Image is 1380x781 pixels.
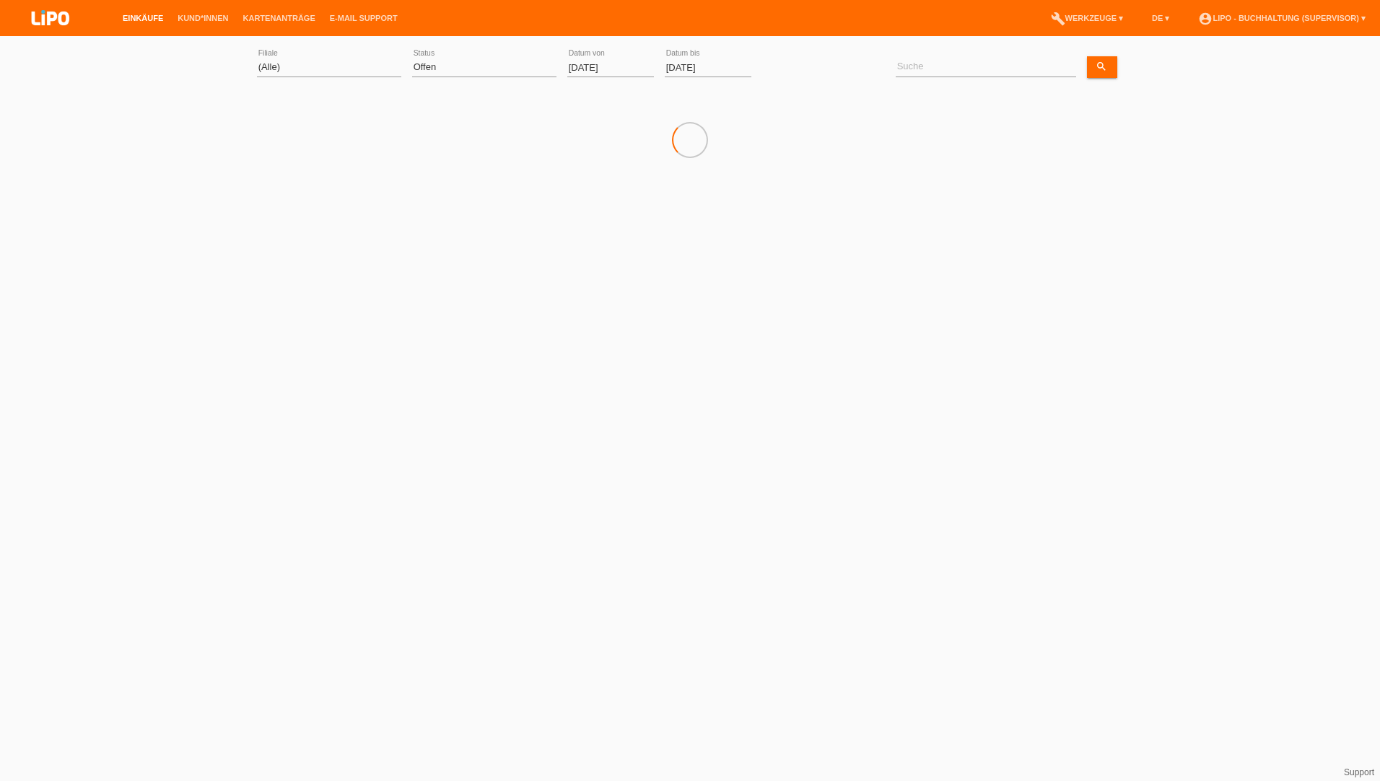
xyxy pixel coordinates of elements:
[1087,56,1117,78] a: search
[1198,12,1213,26] i: account_circle
[1344,767,1374,777] a: Support
[1051,12,1065,26] i: build
[170,14,235,22] a: Kund*innen
[1145,14,1176,22] a: DE ▾
[236,14,323,22] a: Kartenanträge
[1096,61,1107,72] i: search
[1191,14,1373,22] a: account_circleLIPO - Buchhaltung (Supervisor) ▾
[1044,14,1131,22] a: buildWerkzeuge ▾
[115,14,170,22] a: Einkäufe
[323,14,405,22] a: E-Mail Support
[14,30,87,40] a: LIPO pay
